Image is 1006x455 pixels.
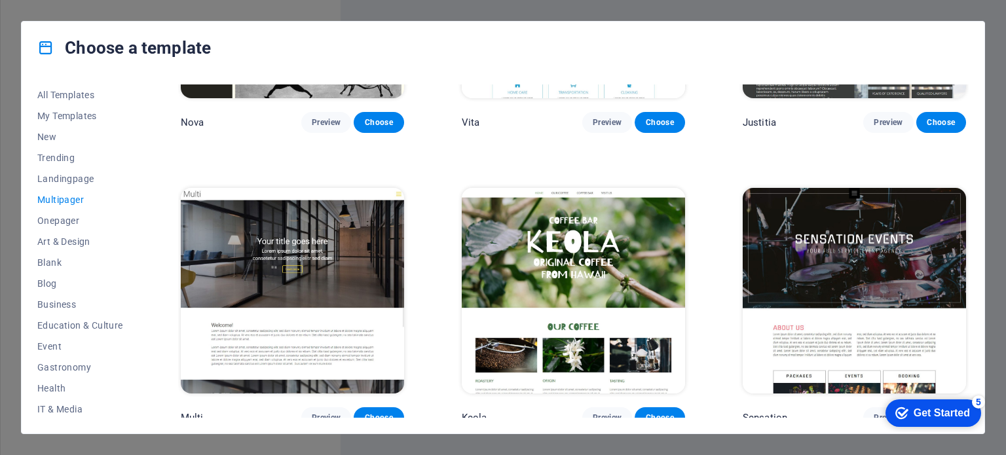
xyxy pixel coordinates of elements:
[863,112,913,133] button: Preview
[37,383,123,393] span: Health
[37,341,123,352] span: Event
[37,299,123,310] span: Business
[37,315,123,336] button: Education & Culture
[37,336,123,357] button: Event
[37,84,123,105] button: All Templates
[97,3,110,16] div: 5
[927,117,956,128] span: Choose
[354,112,403,133] button: Choose
[37,173,123,184] span: Landingpage
[37,37,211,58] h4: Choose a template
[37,404,123,414] span: IT & Media
[37,105,123,126] button: My Templates
[37,236,123,247] span: Art & Design
[645,412,674,423] span: Choose
[916,112,966,133] button: Choose
[301,407,351,428] button: Preview
[312,117,341,128] span: Preview
[635,407,684,428] button: Choose
[37,320,123,331] span: Education & Culture
[593,117,622,128] span: Preview
[37,278,123,289] span: Blog
[10,7,106,34] div: Get Started 5 items remaining, 0% complete
[37,210,123,231] button: Onepager
[37,189,123,210] button: Multipager
[37,168,123,189] button: Landingpage
[874,117,903,128] span: Preview
[462,116,480,129] p: Vita
[312,412,341,423] span: Preview
[39,14,95,26] div: Get Started
[181,188,404,393] img: Multi
[645,117,674,128] span: Choose
[635,112,684,133] button: Choose
[743,116,776,129] p: Justitia
[354,407,403,428] button: Choose
[37,273,123,294] button: Blog
[37,231,123,252] button: Art & Design
[181,411,204,424] p: Multi
[743,411,787,424] p: Sensation
[37,126,123,147] button: New
[874,412,903,423] span: Preview
[743,188,966,393] img: Sensation
[37,194,123,205] span: Multipager
[37,362,123,373] span: Gastronomy
[37,257,123,268] span: Blank
[364,117,393,128] span: Choose
[37,357,123,378] button: Gastronomy
[37,132,123,142] span: New
[364,412,393,423] span: Choose
[582,112,632,133] button: Preview
[37,294,123,315] button: Business
[37,378,123,399] button: Health
[462,411,487,424] p: Keola
[37,147,123,168] button: Trending
[181,116,204,129] p: Nova
[37,252,123,273] button: Blank
[593,412,622,423] span: Preview
[462,188,685,393] img: Keola
[37,399,123,420] button: IT & Media
[301,112,351,133] button: Preview
[37,153,123,163] span: Trending
[37,215,123,226] span: Onepager
[37,111,123,121] span: My Templates
[582,407,632,428] button: Preview
[37,90,123,100] span: All Templates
